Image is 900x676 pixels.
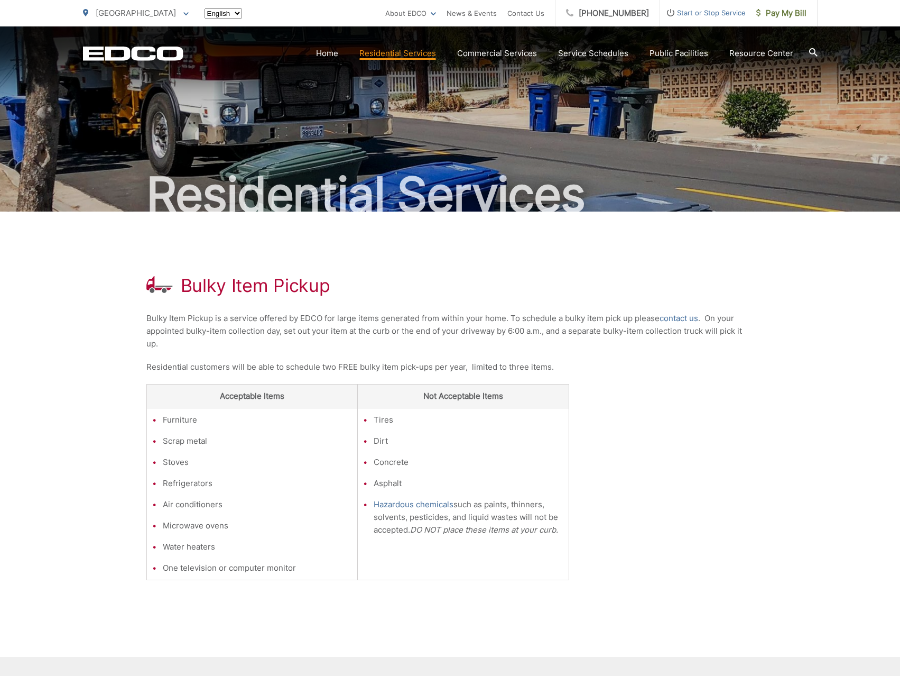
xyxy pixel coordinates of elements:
li: Microwave ovens [163,519,352,532]
li: Scrap metal [163,435,352,447]
span: Pay My Bill [756,7,806,20]
li: Water heaters [163,541,352,553]
a: Commercial Services [457,47,537,60]
a: Public Facilities [650,47,708,60]
li: One television or computer monitor [163,562,352,574]
li: Air conditioners [163,498,352,511]
li: Stoves [163,456,352,469]
a: contact us [660,312,698,325]
li: Concrete [374,456,563,469]
em: DO NOT place these items at your curb. [410,525,558,535]
a: Home [316,47,338,60]
a: Contact Us [507,7,544,20]
a: Hazardous chemicals [374,498,453,511]
select: Select a language [205,8,242,19]
li: Dirt [374,435,563,447]
p: Residential customers will be able to schedule two FREE bulky item pick-ups per year, limited to ... [146,361,754,373]
li: Refrigerators [163,477,352,490]
li: Furniture [163,414,352,426]
strong: Not Acceptable Items [423,391,503,401]
a: Residential Services [359,47,436,60]
a: Resource Center [729,47,793,60]
li: Asphalt [374,477,563,490]
li: such as paints, thinners, solvents, pesticides, and liquid wastes will not be accepted. [374,498,563,536]
p: Bulky Item Pickup is a service offered by EDCO for large items generated from within your home. T... [146,312,754,350]
a: Service Schedules [558,47,628,60]
a: About EDCO [385,7,436,20]
span: [GEOGRAPHIC_DATA] [96,8,176,18]
a: News & Events [447,7,497,20]
h1: Bulky Item Pickup [181,275,330,296]
h2: Residential Services [83,168,818,221]
strong: Acceptable Items [220,391,284,401]
li: Tires [374,414,563,426]
a: EDCD logo. Return to the homepage. [83,46,183,61]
